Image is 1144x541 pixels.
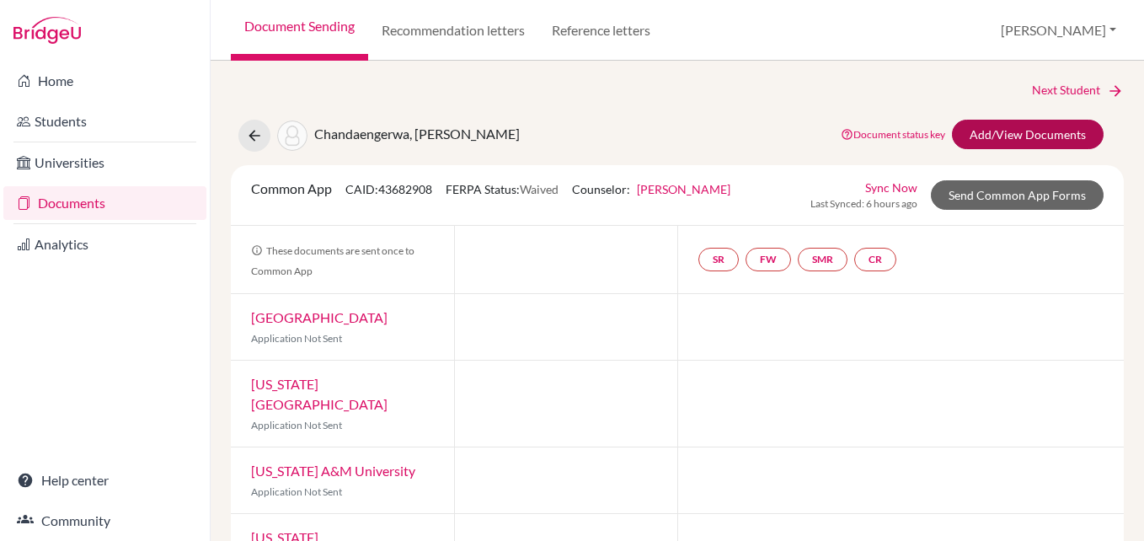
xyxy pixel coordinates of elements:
[865,179,917,196] a: Sync Now
[931,180,1104,210] a: Send Common App Forms
[251,244,414,277] span: These documents are sent once to Common App
[251,485,342,498] span: Application Not Sent
[251,180,332,196] span: Common App
[520,182,559,196] span: Waived
[637,182,730,196] a: [PERSON_NAME]
[952,120,1104,149] a: Add/View Documents
[841,128,945,141] a: Document status key
[810,196,917,212] span: Last Synced: 6 hours ago
[251,463,415,479] a: [US_STATE] A&M University
[251,419,342,431] span: Application Not Sent
[314,126,520,142] span: Chandaengerwa, [PERSON_NAME]
[3,463,206,497] a: Help center
[746,248,791,271] a: FW
[3,228,206,261] a: Analytics
[13,17,81,44] img: Bridge-U
[798,248,847,271] a: SMR
[572,182,730,196] span: Counselor:
[3,64,206,98] a: Home
[993,14,1124,46] button: [PERSON_NAME]
[345,182,432,196] span: CAID: 43682908
[3,186,206,220] a: Documents
[3,504,206,538] a: Community
[251,376,388,412] a: [US_STATE][GEOGRAPHIC_DATA]
[3,104,206,138] a: Students
[698,248,739,271] a: SR
[1032,81,1124,99] a: Next Student
[446,182,559,196] span: FERPA Status:
[251,309,388,325] a: [GEOGRAPHIC_DATA]
[251,332,342,345] span: Application Not Sent
[854,248,896,271] a: CR
[3,146,206,179] a: Universities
